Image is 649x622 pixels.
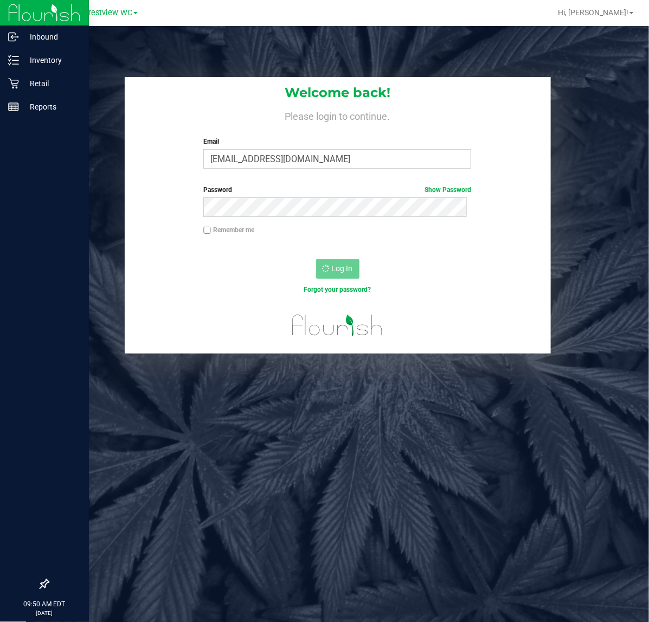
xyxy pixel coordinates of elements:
span: Log In [332,264,353,273]
inline-svg: Inbound [8,31,19,42]
img: flourish_logo.svg [284,306,391,345]
button: Log In [316,259,359,279]
p: Reports [19,100,84,113]
span: Hi, [PERSON_NAME]! [558,8,628,17]
p: Inbound [19,30,84,43]
a: Show Password [425,186,471,194]
input: Remember me [203,227,211,234]
h1: Welcome back! [125,86,551,100]
label: Remember me [203,225,254,235]
label: Email [203,137,471,146]
a: Forgot your password? [304,286,371,293]
inline-svg: Reports [8,101,19,112]
p: Inventory [19,54,84,67]
inline-svg: Inventory [8,55,19,66]
inline-svg: Retail [8,78,19,89]
span: Crestview WC [83,8,132,17]
span: Password [203,186,232,194]
p: Retail [19,77,84,90]
p: 09:50 AM EDT [5,599,84,609]
h4: Please login to continue. [125,108,551,121]
p: [DATE] [5,609,84,617]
